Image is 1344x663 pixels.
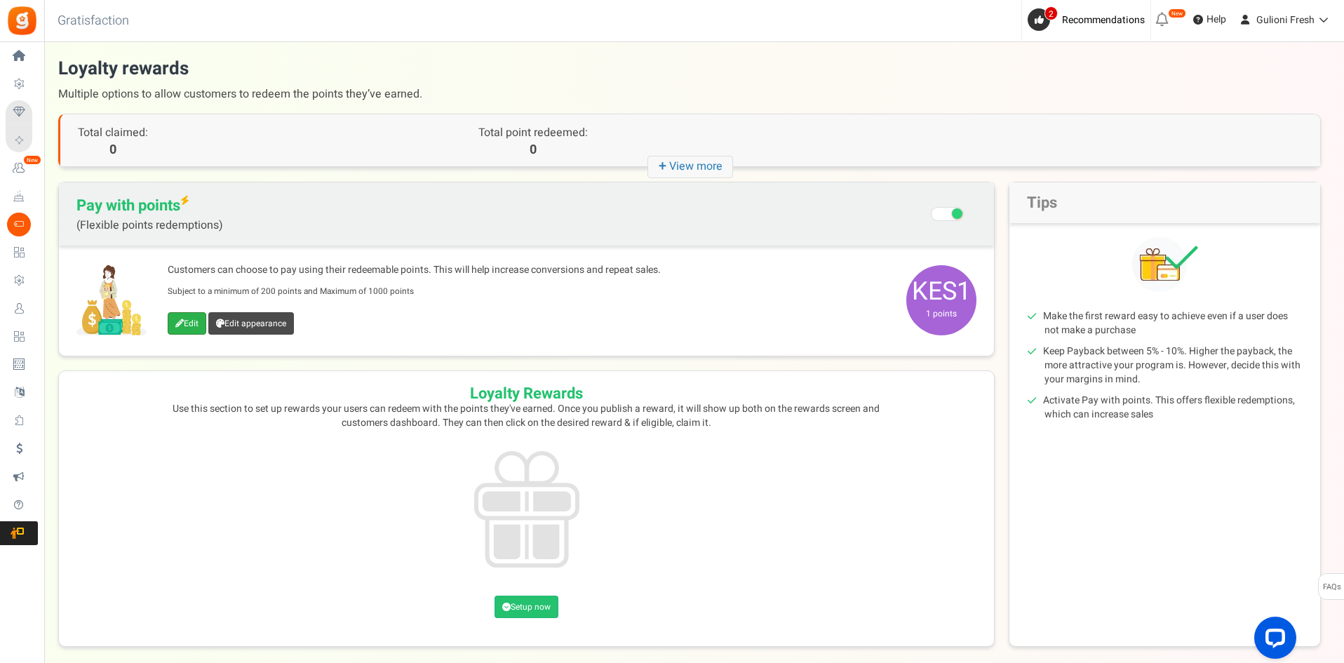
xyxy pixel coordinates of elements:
[76,196,223,232] span: Pay with points
[58,81,1321,107] span: Multiple options to allow customers to redeem the points they’ve earned.
[58,56,1321,107] h1: Loyalty rewards
[1132,237,1198,292] img: Tips
[168,263,892,277] p: Customers can choose to pay using their redeemable points. This will help increase conversions an...
[1044,309,1303,337] li: Make the first reward easy to achieve even if a user does not make a purchase
[1044,344,1303,387] li: Keep Payback between 5% - 10%. Higher the payback, the more attractive your program is. However, ...
[73,385,980,402] h2: Loyalty Rewards
[1322,574,1341,601] span: FAQs
[168,312,206,335] a: Edit
[76,219,223,232] span: (Flexible points redemptions)
[1168,8,1186,18] em: New
[1009,182,1320,223] h2: Tips
[1256,13,1315,27] span: Gulioni Fresh
[1028,8,1150,31] a: 2 Recommendations
[78,141,148,159] span: 0
[910,307,973,320] small: 1 points
[906,265,976,335] span: KES1
[6,5,38,36] img: Gratisfaction
[42,7,145,35] h3: Gratisfaction
[6,156,38,180] a: New
[208,312,294,335] a: Edit appearance
[23,155,41,165] em: New
[375,141,690,159] p: 0
[1062,13,1145,27] span: Recommendations
[76,265,147,335] img: Pay with points
[78,124,148,141] span: Total claimed:
[1203,13,1226,27] span: Help
[495,596,558,618] a: Setup now
[1044,394,1303,422] li: Activate Pay with points. This offers flexible redemptions, which can increase sales
[647,156,733,178] i: View more
[1188,8,1232,31] a: Help
[659,156,669,177] strong: +
[1044,6,1058,20] span: 2
[163,402,889,430] p: Use this section to set up rewards your users can redeem with the points they've earned. Once you...
[375,125,690,141] p: Total point redeemed:
[168,286,414,297] small: Subject to a minimum of 200 points and Maximum of 1000 points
